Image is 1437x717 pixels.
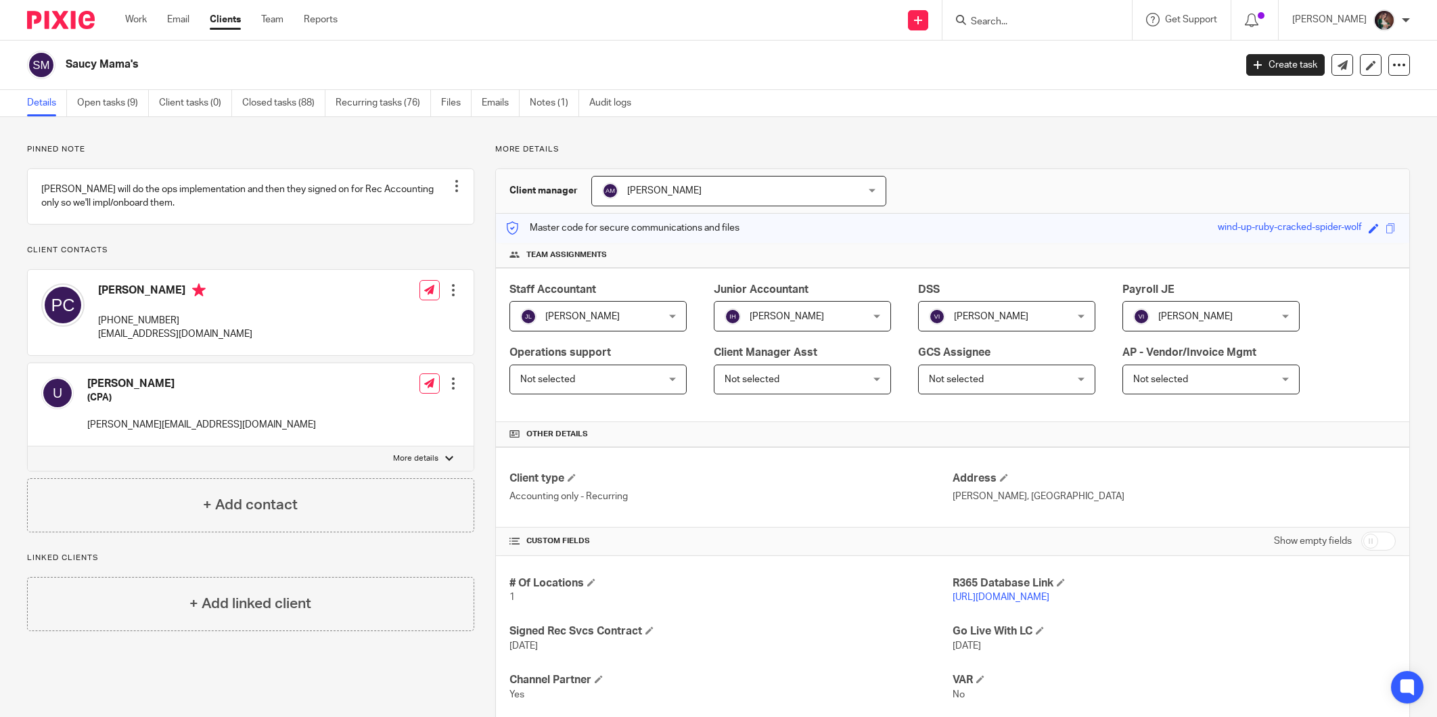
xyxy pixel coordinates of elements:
[970,16,1091,28] input: Search
[918,284,940,295] span: DSS
[125,13,147,26] a: Work
[1122,284,1174,295] span: Payroll JE
[1246,54,1325,76] a: Create task
[509,284,596,295] span: Staff Accountant
[929,308,945,325] img: svg%3E
[714,284,808,295] span: Junior Accountant
[192,283,206,297] i: Primary
[1274,534,1352,548] label: Show empty fields
[589,90,641,116] a: Audit logs
[1133,308,1149,325] img: svg%3E
[953,576,1396,591] h4: R365 Database Link
[953,641,981,651] span: [DATE]
[1122,347,1256,358] span: AP - Vendor/Invoice Mgmt
[509,641,538,651] span: [DATE]
[27,553,474,563] p: Linked clients
[509,624,953,639] h4: Signed Rec Svcs Contract
[203,494,298,515] h4: + Add contact
[953,593,1049,602] a: [URL][DOMAIN_NAME]
[627,186,702,195] span: [PERSON_NAME]
[1373,9,1395,31] img: Profile%20picture%20JUS.JPG
[27,245,474,256] p: Client contacts
[66,57,994,72] h2: Saucy Mama's
[526,429,588,440] span: Other details
[27,11,95,29] img: Pixie
[98,283,252,300] h4: [PERSON_NAME]
[1165,15,1217,24] span: Get Support
[482,90,520,116] a: Emails
[509,536,953,547] h4: CUSTOM FIELDS
[159,90,232,116] a: Client tasks (0)
[953,471,1396,486] h4: Address
[954,312,1028,321] span: [PERSON_NAME]
[41,283,85,327] img: svg%3E
[714,347,817,358] span: Client Manager Asst
[725,375,779,384] span: Not selected
[441,90,472,116] a: Files
[725,308,741,325] img: svg%3E
[27,90,67,116] a: Details
[167,13,189,26] a: Email
[520,308,537,325] img: svg%3E
[242,90,325,116] a: Closed tasks (88)
[98,314,252,327] p: [PHONE_NUMBER]
[506,221,739,235] p: Master code for secure communications and files
[1158,312,1233,321] span: [PERSON_NAME]
[545,312,620,321] span: [PERSON_NAME]
[1133,375,1188,384] span: Not selected
[509,184,578,198] h3: Client manager
[509,690,524,699] span: Yes
[77,90,149,116] a: Open tasks (9)
[526,250,607,260] span: Team assignments
[953,624,1396,639] h4: Go Live With LC
[953,690,965,699] span: No
[750,312,824,321] span: [PERSON_NAME]
[27,51,55,79] img: svg%3E
[953,490,1396,503] p: [PERSON_NAME], [GEOGRAPHIC_DATA]
[1292,13,1367,26] p: [PERSON_NAME]
[953,673,1396,687] h4: VAR
[602,183,618,199] img: svg%3E
[530,90,579,116] a: Notes (1)
[918,347,990,358] span: GCS Assignee
[509,576,953,591] h4: # Of Locations
[189,593,311,614] h4: + Add linked client
[1218,221,1362,236] div: wind-up-ruby-cracked-spider-wolf
[520,375,575,384] span: Not selected
[87,418,316,432] p: [PERSON_NAME][EMAIL_ADDRESS][DOMAIN_NAME]
[509,673,953,687] h4: Channel Partner
[509,347,611,358] span: Operations support
[509,490,953,503] p: Accounting only - Recurring
[393,453,438,464] p: More details
[495,144,1410,155] p: More details
[98,327,252,341] p: [EMAIL_ADDRESS][DOMAIN_NAME]
[87,377,316,391] h4: [PERSON_NAME]
[929,375,984,384] span: Not selected
[210,13,241,26] a: Clients
[304,13,338,26] a: Reports
[509,471,953,486] h4: Client type
[261,13,283,26] a: Team
[27,144,474,155] p: Pinned note
[509,593,515,602] span: 1
[336,90,431,116] a: Recurring tasks (76)
[87,391,316,404] h5: (CPA)
[41,377,74,409] img: svg%3E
